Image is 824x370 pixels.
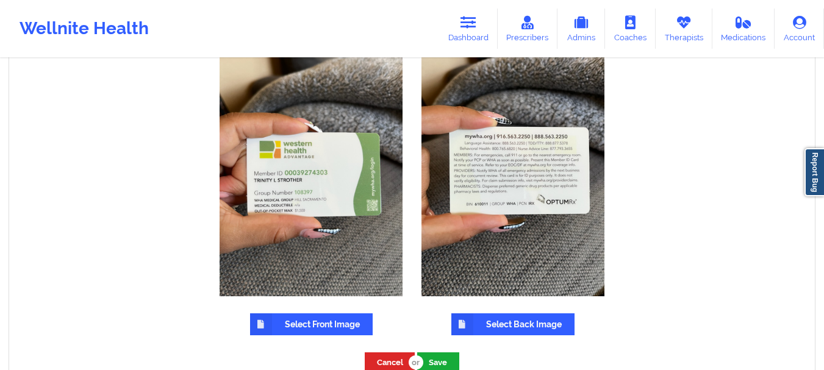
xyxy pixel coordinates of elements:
[220,52,403,296] img: 6f72d44ff59b4e5f911de9852b19a6cd.jpeg
[605,9,656,49] a: Coaches
[656,9,712,49] a: Therapists
[775,9,824,49] a: Account
[439,9,498,49] a: Dashboard
[421,52,604,296] img: 694ffaced5a34d3898fbca0cd1a55ba2.jpeg
[557,9,605,49] a: Admins
[451,313,575,335] label: Select Back Image
[804,148,824,196] a: Report Bug
[498,9,558,49] a: Prescribers
[712,9,775,49] a: Medications
[250,313,373,335] label: Select Front Image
